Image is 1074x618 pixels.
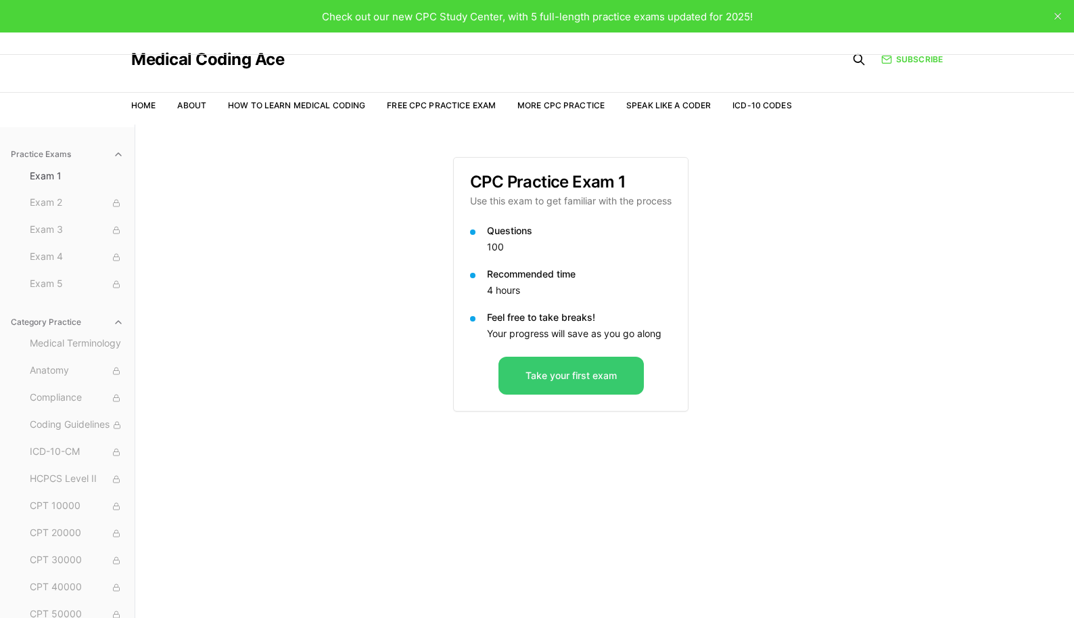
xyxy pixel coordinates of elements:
a: Speak Like a Coder [626,100,711,110]
span: CPT 20000 [30,526,124,541]
a: More CPC Practice [517,100,605,110]
button: Category Practice [5,311,129,333]
a: Free CPC Practice Exam [387,100,496,110]
button: Practice Exams [5,144,129,165]
button: HCPCS Level II [24,468,129,490]
button: CPT 30000 [24,550,129,571]
button: CPT 40000 [24,577,129,598]
span: Anatomy [30,363,124,378]
span: CPT 40000 [30,580,124,595]
p: Use this exam to get familiar with the process [470,194,672,208]
button: Anatomy [24,360,129,382]
p: Feel free to take breaks! [487,311,672,324]
span: Exam 2 [30,196,124,211]
button: Exam 2 [24,192,129,214]
p: Recommended time [487,267,672,281]
span: Exam 4 [30,250,124,265]
span: Exam 3 [30,223,124,238]
button: CPT 20000 [24,523,129,544]
button: Take your first exam [498,357,644,395]
span: ICD-10-CM [30,445,124,460]
span: CPT 30000 [30,553,124,568]
span: Compliance [30,391,124,405]
a: Home [131,100,156,110]
p: 4 hours [487,284,672,297]
span: Medical Terminology [30,336,124,351]
span: HCPCS Level II [30,472,124,487]
p: Your progress will save as you go along [487,327,672,340]
a: Medical Coding Ace [131,51,284,68]
button: close [1047,5,1069,27]
button: Coding Guidelines [24,414,129,436]
button: Exam 3 [24,219,129,241]
h3: CPC Practice Exam 1 [470,174,672,190]
span: Exam 5 [30,277,124,292]
button: ICD-10-CM [24,441,129,463]
button: Medical Terminology [24,333,129,355]
button: Compliance [24,387,129,409]
span: CPT 10000 [30,499,124,514]
a: ICD-10 Codes [732,100,791,110]
button: Exam 1 [24,165,129,187]
button: Exam 5 [24,273,129,295]
button: Exam 4 [24,246,129,268]
button: CPT 10000 [24,495,129,517]
p: 100 [487,240,672,254]
a: Subscribe [881,53,943,66]
p: Questions [487,224,672,238]
span: Coding Guidelines [30,418,124,433]
span: Check out our new CPC Study Center, with 5 full-length practice exams updated for 2025! [322,10,753,23]
span: Exam 1 [30,169,124,183]
a: About [177,100,206,110]
a: How to Learn Medical Coding [228,100,365,110]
